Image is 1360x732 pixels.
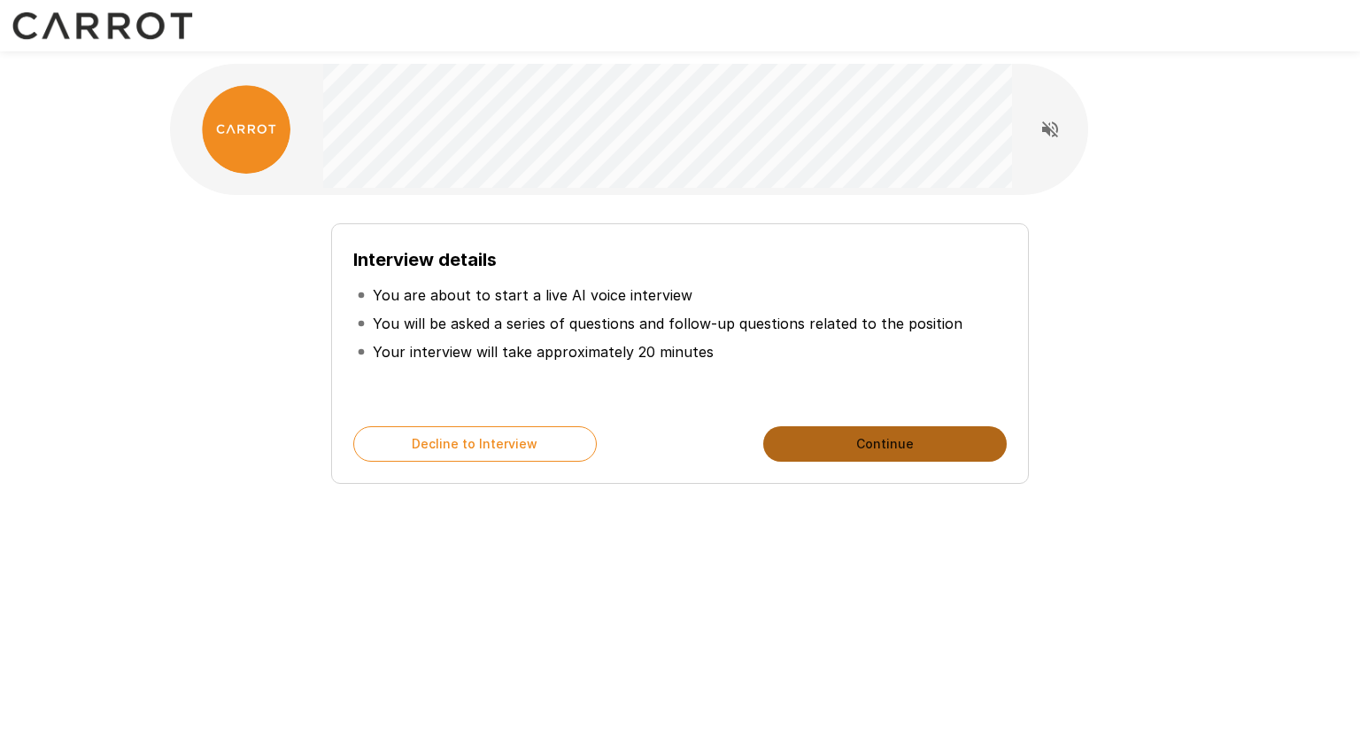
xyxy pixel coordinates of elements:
[763,426,1007,462] button: Continue
[353,426,597,462] button: Decline to Interview
[353,249,497,270] b: Interview details
[373,284,692,306] p: You are about to start a live AI voice interview
[373,341,714,362] p: Your interview will take approximately 20 minutes
[202,85,290,174] img: carrot_logo.png
[1032,112,1068,147] button: Read questions aloud
[373,313,962,334] p: You will be asked a series of questions and follow-up questions related to the position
